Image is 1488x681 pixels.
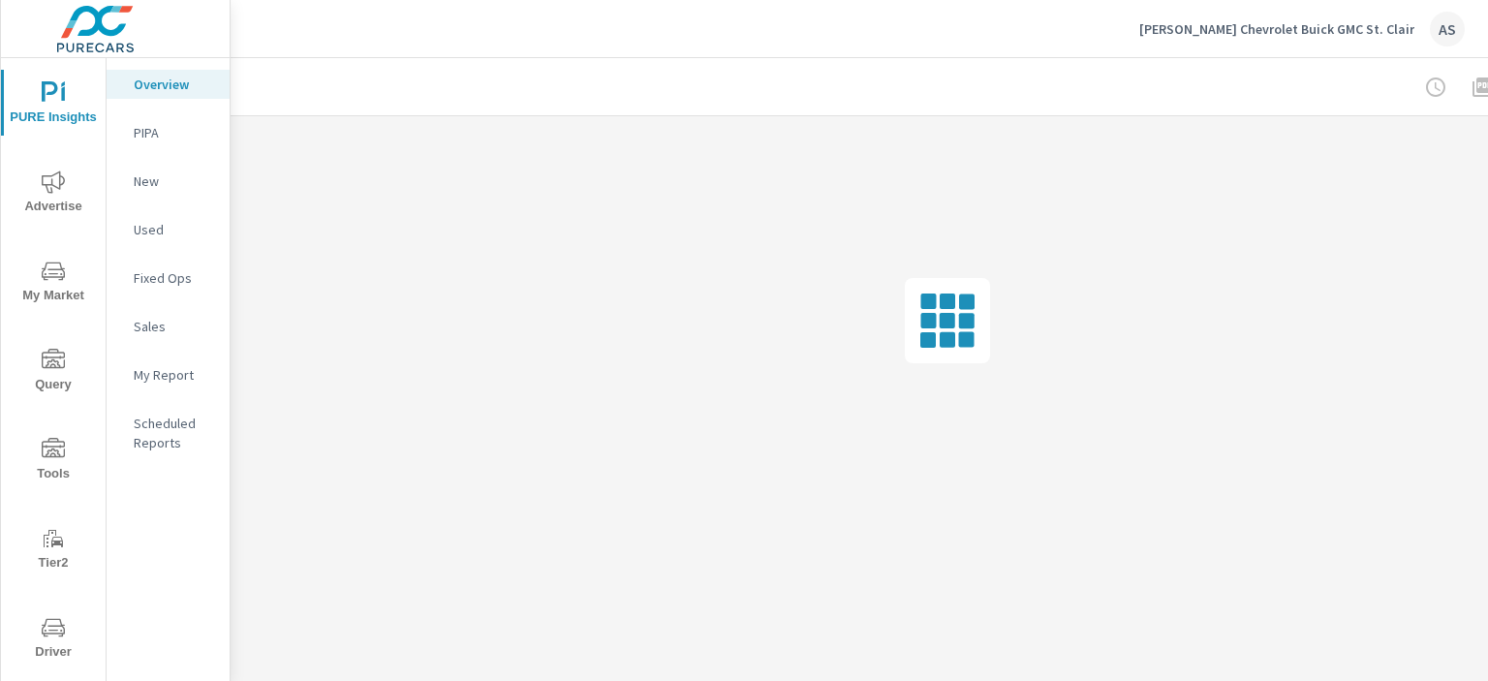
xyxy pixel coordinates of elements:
[134,414,214,452] p: Scheduled Reports
[7,260,100,307] span: My Market
[1430,12,1465,46] div: AS
[107,409,230,457] div: Scheduled Reports
[107,263,230,293] div: Fixed Ops
[134,365,214,385] p: My Report
[134,317,214,336] p: Sales
[107,360,230,389] div: My Report
[134,123,214,142] p: PIPA
[7,527,100,574] span: Tier2
[134,220,214,239] p: Used
[134,268,214,288] p: Fixed Ops
[7,349,100,396] span: Query
[107,312,230,341] div: Sales
[1139,20,1414,38] p: [PERSON_NAME] Chevrolet Buick GMC St. Clair
[107,167,230,196] div: New
[107,118,230,147] div: PIPA
[134,171,214,191] p: New
[7,616,100,664] span: Driver
[7,170,100,218] span: Advertise
[107,215,230,244] div: Used
[134,75,214,94] p: Overview
[7,438,100,485] span: Tools
[7,81,100,129] span: PURE Insights
[107,70,230,99] div: Overview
